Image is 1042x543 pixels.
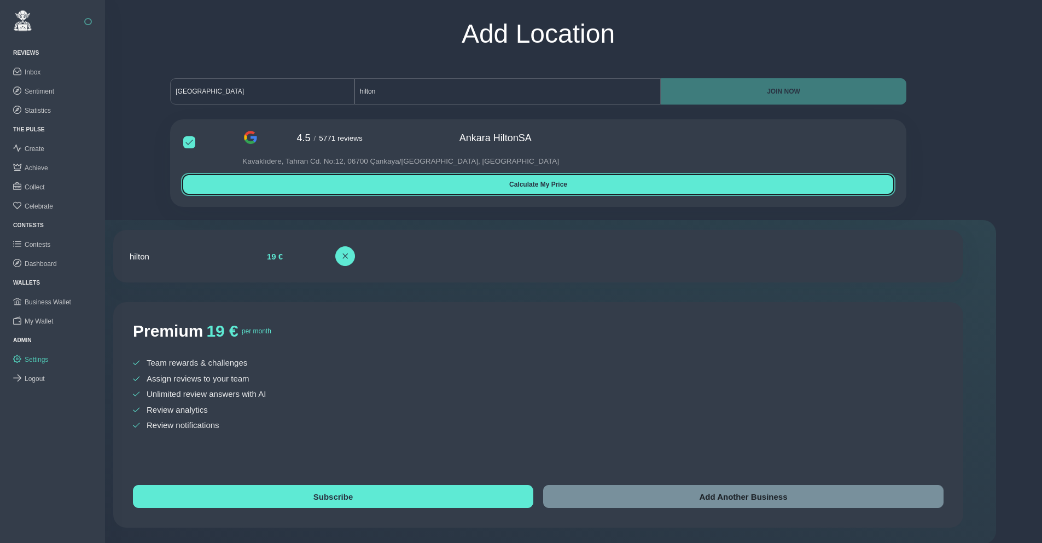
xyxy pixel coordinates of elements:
span: Logout [25,375,45,383]
span: Assign reviews to your team [147,373,249,385]
span: Add Another Business [547,492,940,501]
span: Dashboard [25,260,57,268]
input: Type your City [170,78,354,105]
a: Contests [13,222,44,228]
span: Subscribe [137,492,529,501]
span: Achieve [25,164,48,172]
span: Review analytics [147,404,208,417]
img: ReviewElf Logo [13,10,32,32]
span: 19 € [264,249,332,264]
span: Sentiment [25,88,54,95]
span: Kavaklıdere, Tahran Cd. No:12, 06700 Çankaya/[GEOGRAPHIC_DATA], [GEOGRAPHIC_DATA] [242,157,559,165]
span: Celebrate [25,203,53,210]
img: google logo [242,129,259,146]
input: Type your Business Name [354,78,661,105]
span: Unlimited review answers with AI [147,388,266,401]
span: Review notifications [147,419,219,432]
a: Reviews [13,50,39,56]
span: My Wallet [25,317,53,325]
span: / [314,134,316,142]
span: 4.5 [296,132,310,144]
span: Calculate My Price [192,181,884,188]
span: Statistics [25,107,51,114]
span: Create [25,145,44,153]
button: Add Another Business [543,485,944,508]
span: hilton [126,249,264,264]
span: Add Location [80,19,996,49]
button: Calculate My Price [183,175,893,194]
a: Wallets [13,280,40,286]
span: per month [242,327,271,335]
span: Business Wallet [25,298,71,306]
span: Premium [133,322,203,340]
span: Contests [25,241,50,249]
span: Team rewards & challenges [147,357,247,369]
button: Subscribe [133,485,533,508]
a: Admin [13,337,32,343]
a: Ankara HiltonSA [459,132,532,143]
span: Settings [25,356,48,363]
span: 19 € [206,322,238,340]
span: 5771 reviews [319,134,363,142]
span: Collect [25,183,45,191]
span: Inbox [25,68,40,76]
a: The Pulse [13,126,45,132]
